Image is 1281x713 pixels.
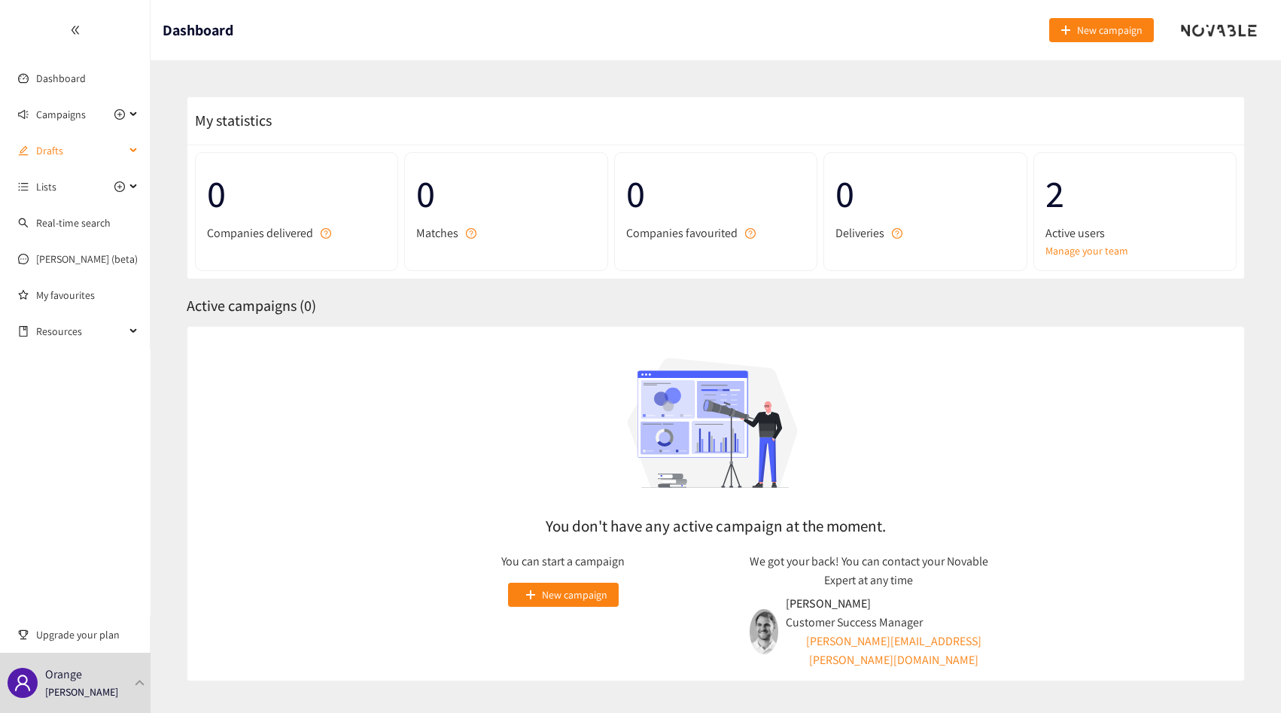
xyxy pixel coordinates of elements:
[835,164,1015,224] span: 0
[1060,25,1071,37] span: plus
[735,552,1003,590] p: We got your back! You can contact your Novable Expert at any time
[36,136,125,166] span: Drafts
[207,224,313,242] span: Companies delivered
[1045,242,1225,259] a: Manage your team
[18,109,29,120] span: sound
[745,228,756,239] span: question-circle
[786,594,871,613] p: [PERSON_NAME]
[416,224,458,242] span: Matches
[36,216,111,230] a: Real-time search
[1049,18,1154,42] button: plusNew campaign
[187,296,316,315] span: Active campaigns ( 0 )
[45,684,118,700] p: [PERSON_NAME]
[1045,224,1105,242] span: Active users
[36,72,86,85] a: Dashboard
[187,111,272,130] span: My statistics
[835,224,884,242] span: Deliveries
[466,228,476,239] span: question-circle
[36,172,56,202] span: Lists
[70,25,81,35] span: double-left
[14,674,32,692] span: user
[18,629,29,640] span: trophy
[508,583,619,607] button: plusNew campaign
[1045,164,1225,224] span: 2
[750,609,778,654] img: Tibault.d2f811b2e0c7dc364443.jpg
[1206,641,1281,713] iframe: Chat Widget
[36,620,138,650] span: Upgrade your plan
[36,252,138,266] a: [PERSON_NAME] (beta)
[45,665,82,684] p: Orange
[321,228,331,239] span: question-circle
[416,164,595,224] span: 0
[806,633,981,668] a: [PERSON_NAME][EMAIL_ADDRESS][PERSON_NAME][DOMAIN_NAME]
[1077,22,1143,38] span: New campaign
[786,613,923,632] p: Customer Success Manager
[114,181,125,192] span: plus-circle
[626,224,738,242] span: Companies favourited
[36,316,125,346] span: Resources
[1206,641,1281,713] div: Widget de chat
[626,164,805,224] span: 0
[36,99,86,129] span: Campaigns
[892,228,902,239] span: question-circle
[546,513,886,538] h2: You don't have any active campaign at the moment.
[429,552,697,571] p: You can start a campaign
[18,326,29,337] span: book
[18,145,29,156] span: edit
[207,164,386,224] span: 0
[542,587,607,603] span: New campaign
[114,109,125,120] span: plus-circle
[36,280,138,310] a: My favourites
[525,590,536,602] span: plus
[18,181,29,192] span: unordered-list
